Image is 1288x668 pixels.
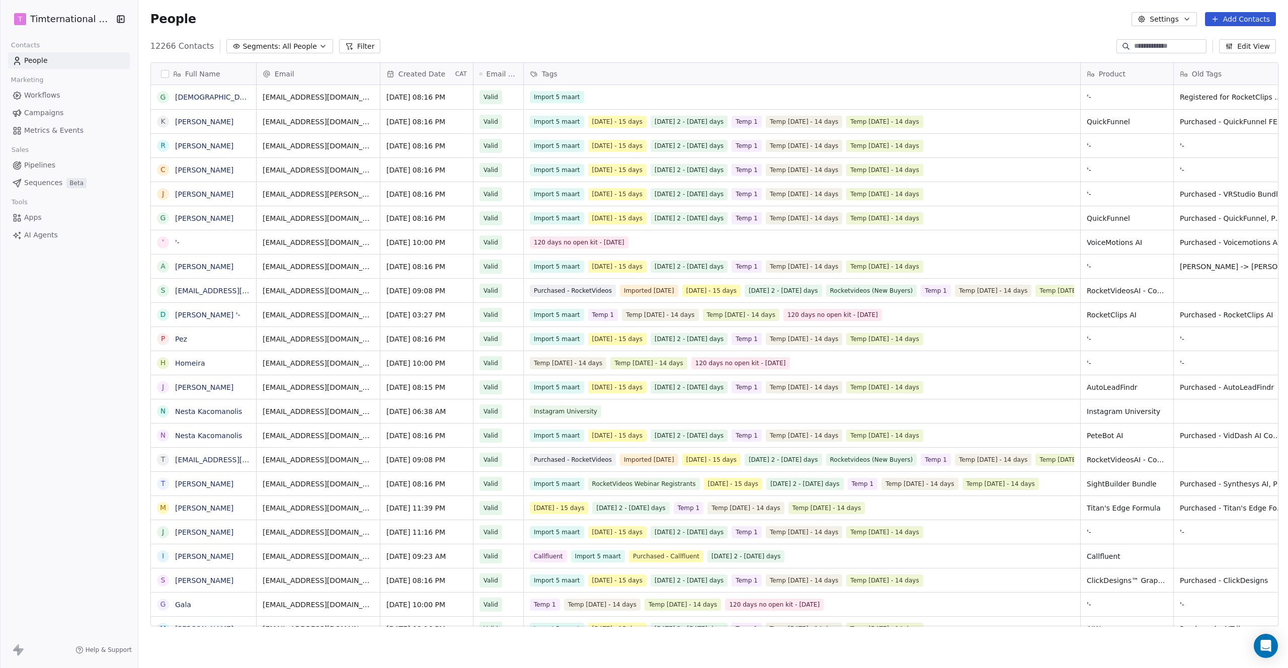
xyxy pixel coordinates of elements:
span: [DATE] 2 - [DATE] days [651,212,728,224]
span: Purchased - QuickFunnel, Purchased - QuickFunnel FE [1180,213,1285,223]
span: [EMAIL_ADDRESS][DOMAIN_NAME] [263,527,374,537]
span: Temp [DATE] - 14 days [846,526,923,538]
span: VoiceMotions AI [1087,237,1167,247]
span: [DATE] 08:16 PM [386,334,467,344]
span: Purchased - Callfluent [629,550,703,562]
span: 120 days no open kit - [DATE] [783,309,882,321]
span: QuickFunnel [1087,117,1167,127]
span: '- [1180,358,1285,368]
a: Help & Support [75,646,132,654]
span: Import 5 maart [530,309,584,321]
span: Callfluent [1087,551,1167,561]
span: Old Tags [1192,69,1222,79]
div: D [160,309,166,320]
span: Temp 1 [732,261,762,273]
span: [EMAIL_ADDRESS][DOMAIN_NAME] [263,382,374,392]
span: Temp [DATE] - 14 days [846,140,923,152]
span: [DATE] 08:16 PM [386,431,467,441]
span: CAT [455,70,467,78]
span: [EMAIL_ADDRESS][DOMAIN_NAME] [263,503,374,513]
span: [DATE] - 15 days [588,333,646,345]
span: [EMAIL_ADDRESS][DOMAIN_NAME] [263,431,374,441]
span: Sequences [24,178,62,188]
span: Import 5 maart [530,574,584,587]
a: [PERSON_NAME] [175,142,233,150]
span: Valid [484,455,498,465]
span: Tools [7,195,32,210]
span: [EMAIL_ADDRESS][DOMAIN_NAME] [263,141,374,151]
a: [PERSON_NAME] [175,118,233,126]
a: Workflows [8,87,130,104]
div: Full Name [151,63,256,85]
span: Valid [484,431,498,441]
span: Temp [DATE] - 14 days [766,526,842,538]
span: [DATE] - 15 days [682,454,741,466]
span: [EMAIL_ADDRESS][DOMAIN_NAME] [263,551,374,561]
span: [DATE] 08:16 PM [386,117,467,127]
span: Temp 1 [732,116,762,128]
span: Import 5 maart [530,91,584,103]
span: Temp [DATE] - 14 days [955,454,1031,466]
span: Created Date [398,69,445,79]
span: People [150,12,196,27]
span: Apps [24,212,42,223]
a: Gala [175,601,191,609]
span: Temp [DATE] - 14 days [530,357,606,369]
span: Purchased - Titan's Edge Formula [1180,503,1285,513]
span: [DATE] 11:39 PM [386,503,467,513]
a: [PERSON_NAME] [175,576,233,584]
span: Pipelines [24,160,55,171]
span: AI Agents [24,230,58,240]
a: '- [175,238,180,246]
span: Temp 1 [732,188,762,200]
span: Temp [DATE] - 14 days [766,430,842,442]
span: [EMAIL_ADDRESS][DOMAIN_NAME] [263,213,374,223]
a: [PERSON_NAME] [175,480,233,488]
span: Valid [484,213,498,223]
button: Edit View [1219,39,1276,53]
span: Purchased - VidDash AI Commercial, Purchased - [GEOGRAPHIC_DATA], Purchased - Engagi AI, Purchase... [1180,431,1285,441]
div: G [160,92,166,103]
span: Temp [DATE] - 14 days [766,140,842,152]
span: Temp 1 [732,381,762,393]
span: Temp [DATE] - 14 days [766,333,842,345]
span: '- [1087,262,1167,272]
span: [DATE] 08:16 PM [386,189,467,199]
span: Valid [484,237,498,247]
span: Temp [DATE] - 14 days [707,502,784,514]
span: [DATE] 2 - [DATE] days [745,454,822,466]
span: Import 5 maart [530,478,584,490]
span: Valid [484,334,498,344]
span: Temp 1 [732,333,762,345]
span: [DATE] 10:00 PM [386,358,467,368]
span: Help & Support [86,646,132,654]
div: H [160,358,166,368]
span: Product [1099,69,1125,79]
span: Temp [DATE] - 14 days [610,357,687,369]
span: Temp [DATE] - 14 days [846,164,923,176]
span: Valid [484,527,498,537]
span: [EMAIL_ADDRESS][DOMAIN_NAME] [263,310,374,320]
span: Imported [DATE] [620,454,678,466]
span: Valid [484,92,498,102]
span: Temp 1 [732,140,762,152]
span: [EMAIL_ADDRESS][DOMAIN_NAME] [263,262,374,272]
span: [DATE] 2 - [DATE] days [707,550,784,562]
div: t [161,454,166,465]
span: 12266 Contacts [150,40,214,52]
span: [DATE] 11:16 PM [386,527,467,537]
span: Valid [484,358,498,368]
span: '- [1087,189,1167,199]
span: Sales [7,142,33,157]
span: Temp [DATE] - 14 days [788,502,865,514]
span: '- [1087,334,1167,344]
span: Temp 1 [921,285,951,297]
span: [DATE] 09:08 PM [386,455,467,465]
span: Tags [542,69,557,79]
span: Purchased - VRStudio Bundle [1180,189,1285,199]
span: Purchased - RocketVideos [530,285,616,297]
span: SightBuilder Bundle [1087,479,1167,489]
span: [DATE] 2 - [DATE] days [766,478,843,490]
span: People [24,55,48,66]
span: Temp 1 [732,164,762,176]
